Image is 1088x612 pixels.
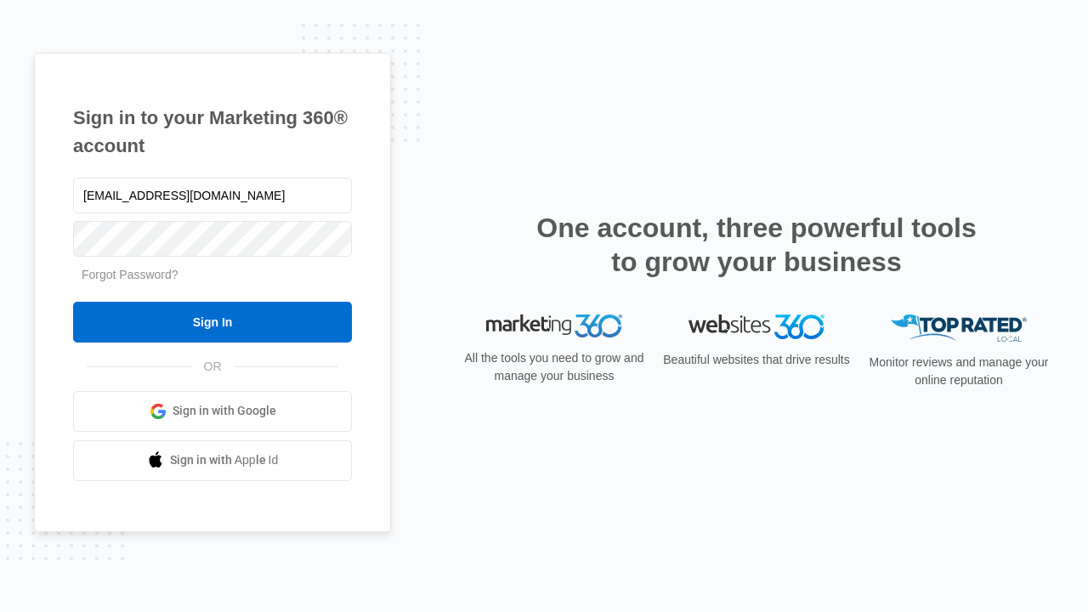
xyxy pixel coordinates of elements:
[486,314,622,338] img: Marketing 360
[73,302,352,343] input: Sign In
[661,351,852,369] p: Beautiful websites that drive results
[170,451,279,469] span: Sign in with Apple Id
[192,358,234,376] span: OR
[688,314,824,339] img: Websites 360
[82,268,178,281] a: Forgot Password?
[459,349,649,385] p: All the tools you need to grow and manage your business
[73,440,352,481] a: Sign in with Apple Id
[73,104,352,160] h1: Sign in to your Marketing 360® account
[173,402,276,420] span: Sign in with Google
[73,178,352,213] input: Email
[73,391,352,432] a: Sign in with Google
[864,354,1054,389] p: Monitor reviews and manage your online reputation
[531,211,982,279] h2: One account, three powerful tools to grow your business
[891,314,1027,343] img: Top Rated Local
